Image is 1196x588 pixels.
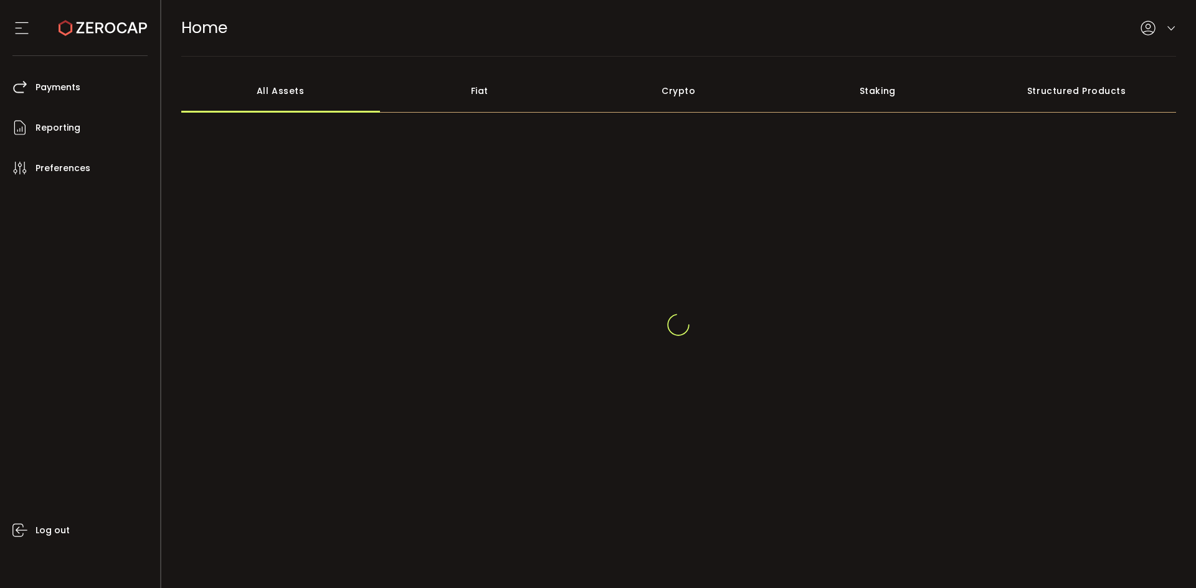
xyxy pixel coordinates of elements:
div: Structured Products [977,69,1177,113]
div: All Assets [181,69,381,113]
span: Log out [36,521,70,539]
span: Payments [36,78,80,96]
div: Crypto [579,69,779,113]
div: Staking [778,69,977,113]
span: Preferences [36,159,90,177]
div: Fiat [380,69,579,113]
span: Home [181,17,227,39]
span: Reporting [36,119,80,137]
